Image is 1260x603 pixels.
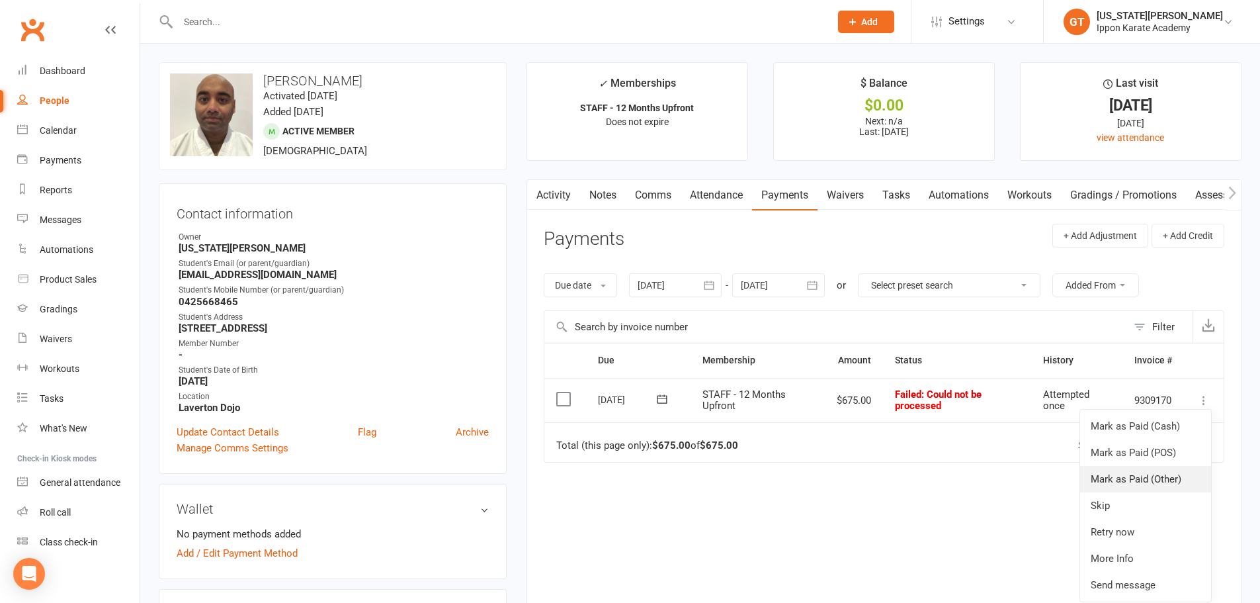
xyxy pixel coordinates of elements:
div: [DATE] [598,389,659,410]
div: Payments [40,155,81,165]
time: Added [DATE] [263,106,323,118]
a: Archive [456,424,489,440]
time: Activated [DATE] [263,90,337,102]
a: Calendar [17,116,140,146]
a: Activity [527,180,580,210]
a: Roll call [17,498,140,528]
th: Invoice # [1122,344,1184,377]
a: Workouts [17,354,140,384]
div: Reports [40,185,72,195]
div: Calendar [40,125,77,136]
p: Next: n/a Last: [DATE] [786,116,982,137]
a: Attendance [681,180,752,210]
h3: Payments [544,229,624,250]
span: Active member [282,126,355,136]
a: Automations [919,180,998,210]
input: Search... [174,13,821,31]
a: Mark as Paid (POS) [1080,440,1211,466]
a: Mark as Paid (Cash) [1080,413,1211,440]
a: Skip [1080,492,1211,519]
a: Send message [1080,572,1211,598]
strong: [DATE] [179,375,489,387]
strong: [STREET_ADDRESS] [179,322,489,334]
h3: Wallet [177,502,489,516]
div: Workouts [40,363,79,374]
a: Mark as Paid (Other) [1080,466,1211,492]
th: Membership [691,344,825,377]
div: Showing of payments [1078,440,1195,451]
a: Messages [17,205,140,235]
div: Open Intercom Messenger [13,558,45,590]
input: Search by invoice number [544,311,1127,343]
a: Flag [358,424,376,440]
span: [DEMOGRAPHIC_DATA] [263,145,367,157]
div: General attendance [40,477,120,488]
th: Status [883,344,1031,377]
strong: [US_STATE][PERSON_NAME] [179,242,489,254]
a: Update Contact Details [177,424,279,440]
div: or [837,277,846,293]
a: Comms [626,180,681,210]
span: Failed [895,389,982,412]
a: Clubworx [16,13,49,46]
div: Messages [40,214,81,225]
a: People [17,86,140,116]
div: [DATE] [1032,99,1229,113]
strong: STAFF - 12 Months Upfront [580,103,694,113]
span: Settings [948,7,985,36]
span: Add [861,17,878,27]
a: Gradings / Promotions [1061,180,1186,210]
a: What's New [17,414,140,443]
li: No payment methods added [177,526,489,542]
div: Gradings [40,304,77,314]
div: Last visit [1103,75,1158,99]
div: Member Number [179,338,489,350]
a: Gradings [17,295,140,324]
strong: [EMAIL_ADDRESS][DOMAIN_NAME] [179,269,489,281]
button: Filter [1127,311,1193,343]
a: Workouts [998,180,1061,210]
span: STAFF - 12 Months Upfront [702,389,786,412]
span: Does not expire [606,116,669,127]
td: 9309170 [1122,378,1184,423]
div: Student's Address [179,311,489,324]
td: $675.00 [825,378,883,423]
a: Notes [580,180,626,210]
div: [DATE] [1032,116,1229,130]
i: ✓ [599,77,607,90]
a: Dashboard [17,56,140,86]
a: Add / Edit Payment Method [177,545,298,561]
button: Added From [1052,273,1139,297]
a: Waivers [818,180,873,210]
div: Owner [179,231,489,244]
a: More Info [1080,545,1211,572]
div: Student's Email (or parent/guardian) [179,257,489,270]
strong: - [179,349,489,361]
a: Manage Comms Settings [177,440,288,456]
div: $0.00 [786,99,982,113]
strong: Laverton Dojo [179,402,489,414]
div: Dashboard [40,66,85,76]
div: Location [179,391,489,403]
a: Reports [17,175,140,205]
div: Student's Date of Birth [179,364,489,377]
div: Ippon Karate Academy [1097,22,1223,34]
h3: [PERSON_NAME] [170,73,495,88]
button: + Add Credit [1152,224,1224,248]
a: Product Sales [17,265,140,295]
button: Add [838,11,894,33]
div: Filter [1152,319,1175,335]
a: Tasks [17,384,140,414]
button: Due date [544,273,617,297]
span: : Could not be processed [895,389,982,412]
div: [US_STATE][PERSON_NAME] [1097,10,1223,22]
div: Waivers [40,334,72,344]
div: Product Sales [40,274,97,285]
th: Due [586,344,691,377]
div: Class check-in [40,537,98,547]
span: Attempted once [1043,389,1089,412]
a: Payments [752,180,818,210]
div: Roll call [40,507,71,518]
a: Retry now [1080,519,1211,545]
div: Student's Mobile Number (or parent/guardian) [179,284,489,297]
